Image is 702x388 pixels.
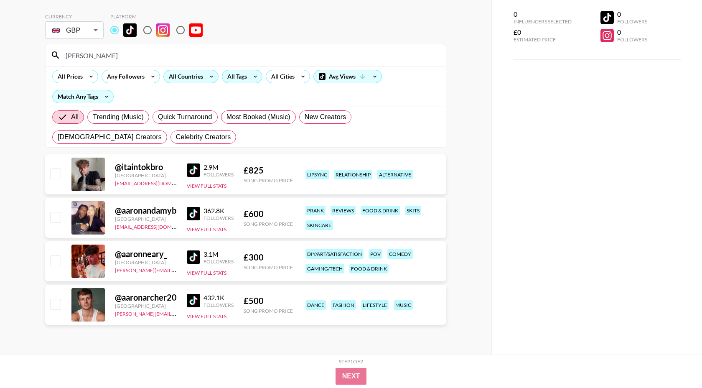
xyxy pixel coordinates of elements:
div: Song Promo Price [244,221,293,227]
img: TikTok [187,294,200,307]
div: 2.9M [203,163,234,171]
div: All Cities [266,70,296,83]
button: View Full Stats [187,226,226,232]
div: £ 825 [244,165,293,176]
div: gaming/tech [305,264,344,273]
div: @ itaintokbro [115,162,177,172]
div: 0 [514,10,572,18]
div: £0 [514,28,572,36]
div: All Countries [164,70,205,83]
div: skits [405,206,421,215]
div: Followers [617,18,647,25]
div: 0 [617,10,647,18]
a: [EMAIL_ADDRESS][DOMAIN_NAME] [115,179,199,186]
img: Instagram [156,23,170,37]
div: Step 1 of 2 [339,358,363,365]
div: £ 600 [244,209,293,219]
div: comedy [387,249,413,259]
img: TikTok [187,250,200,264]
div: fashion [331,300,356,310]
div: @ aaronarcher20 [115,292,177,303]
div: dance [305,300,326,310]
div: skincare [305,220,333,230]
div: relationship [334,170,372,179]
div: 432.1K [203,294,234,302]
div: 0 [617,28,647,36]
div: Song Promo Price [244,177,293,184]
div: Avg Views [314,70,382,83]
div: £ 300 [244,252,293,263]
button: Next [336,368,367,385]
button: View Full Stats [187,270,226,276]
div: Influencers Selected [514,18,572,25]
div: Followers [203,215,234,221]
span: Quick Turnaround [158,112,212,122]
div: [GEOGRAPHIC_DATA] [115,303,177,309]
div: reviews [331,206,356,215]
div: All Prices [53,70,84,83]
div: Platform [110,13,209,20]
div: Followers [203,302,234,308]
div: prank [305,206,326,215]
span: Trending (Music) [93,112,144,122]
a: [PERSON_NAME][EMAIL_ADDRESS][DOMAIN_NAME] [115,265,239,273]
a: [PERSON_NAME][EMAIL_ADDRESS][DOMAIN_NAME] [115,309,239,317]
button: View Full Stats [187,183,226,189]
input: Search by User Name [61,48,441,62]
div: 3.1M [203,250,234,258]
div: 362.8K [203,207,234,215]
div: pov [369,249,382,259]
div: All Tags [222,70,249,83]
div: [GEOGRAPHIC_DATA] [115,259,177,265]
a: [EMAIL_ADDRESS][DOMAIN_NAME] [115,222,199,230]
img: TikTok [123,23,137,37]
div: @ aaronneary_ [115,249,177,259]
div: [GEOGRAPHIC_DATA] [115,216,177,222]
div: £ 500 [244,296,293,306]
span: All [71,112,79,122]
span: New Creators [305,112,346,122]
div: lifestyle [361,300,389,310]
div: [GEOGRAPHIC_DATA] [115,172,177,179]
span: Celebrity Creators [176,132,231,142]
div: Followers [203,171,234,178]
div: @ aaronandamyb [115,205,177,216]
div: Song Promo Price [244,264,293,271]
span: Most Booked (Music) [226,112,290,122]
iframe: Drift Widget Chat Controller [660,346,692,378]
div: music [394,300,413,310]
div: GBP [47,23,102,38]
button: View Full Stats [187,313,226,319]
div: Any Followers [102,70,146,83]
img: YouTube [189,23,203,37]
div: Match Any Tags [53,90,113,103]
div: food & drink [361,206,400,215]
div: lipsync [305,170,329,179]
img: TikTok [187,207,200,220]
div: Currency [45,13,104,20]
div: Followers [203,258,234,265]
div: Followers [617,36,647,43]
span: [DEMOGRAPHIC_DATA] Creators [58,132,162,142]
div: Estimated Price [514,36,572,43]
div: alternative [377,170,413,179]
img: TikTok [187,163,200,177]
div: food & drink [349,264,389,273]
div: Song Promo Price [244,308,293,314]
div: diy/art/satisfaction [305,249,364,259]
